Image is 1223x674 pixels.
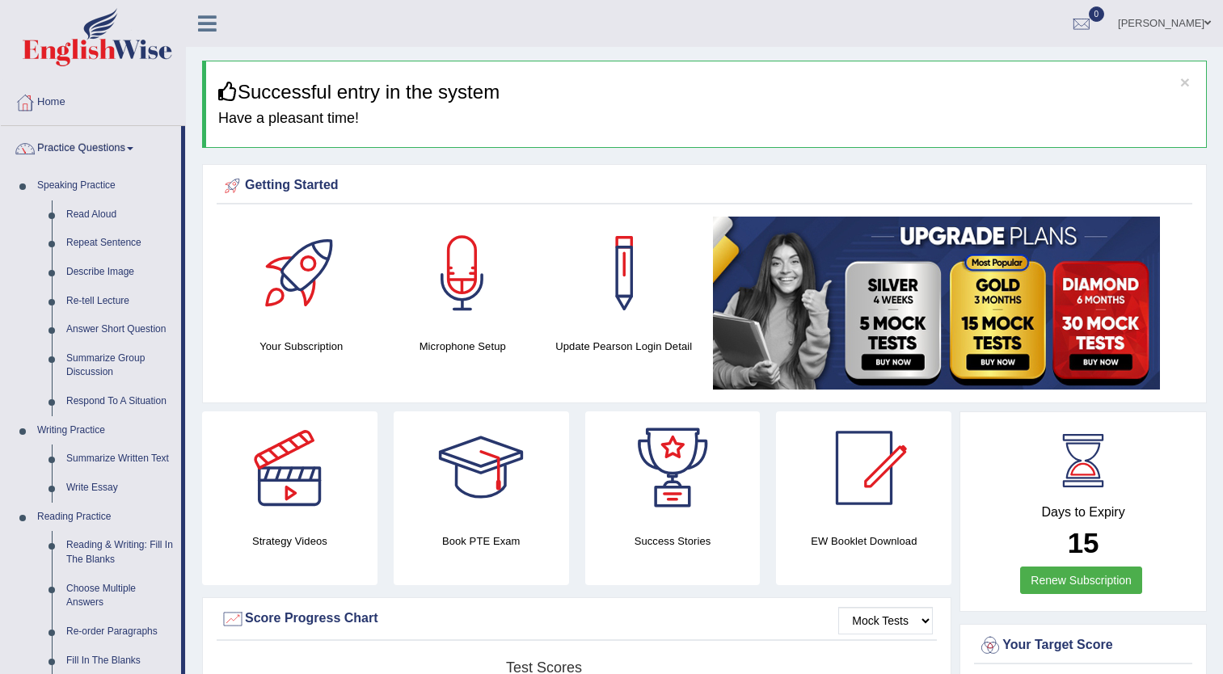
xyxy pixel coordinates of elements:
a: Read Aloud [59,200,181,230]
a: Describe Image [59,258,181,287]
a: Respond To A Situation [59,387,181,416]
h4: Strategy Videos [202,533,377,550]
a: Renew Subscription [1020,567,1142,594]
img: small5.jpg [713,217,1160,390]
h3: Successful entry in the system [218,82,1194,103]
a: Choose Multiple Answers [59,575,181,617]
h4: Days to Expiry [978,505,1188,520]
a: Repeat Sentence [59,229,181,258]
a: Reading Practice [30,503,181,532]
h4: Microphone Setup [390,338,536,355]
b: 15 [1068,527,1099,558]
a: Re-order Paragraphs [59,617,181,647]
a: Write Essay [59,474,181,503]
a: Answer Short Question [59,315,181,344]
h4: Book PTE Exam [394,533,569,550]
div: Score Progress Chart [221,607,933,631]
a: Summarize Written Text [59,444,181,474]
a: Home [1,80,185,120]
div: Your Target Score [978,634,1188,658]
h4: Your Subscription [229,338,374,355]
a: Re-tell Lecture [59,287,181,316]
a: Speaking Practice [30,171,181,200]
button: × [1180,74,1190,91]
a: Writing Practice [30,416,181,445]
a: Practice Questions [1,126,181,166]
h4: Success Stories [585,533,761,550]
a: Reading & Writing: Fill In The Blanks [59,531,181,574]
h4: Update Pearson Login Detail [551,338,697,355]
a: Summarize Group Discussion [59,344,181,387]
div: Getting Started [221,174,1188,198]
h4: Have a pleasant time! [218,111,1194,127]
h4: EW Booklet Download [776,533,951,550]
span: 0 [1089,6,1105,22]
